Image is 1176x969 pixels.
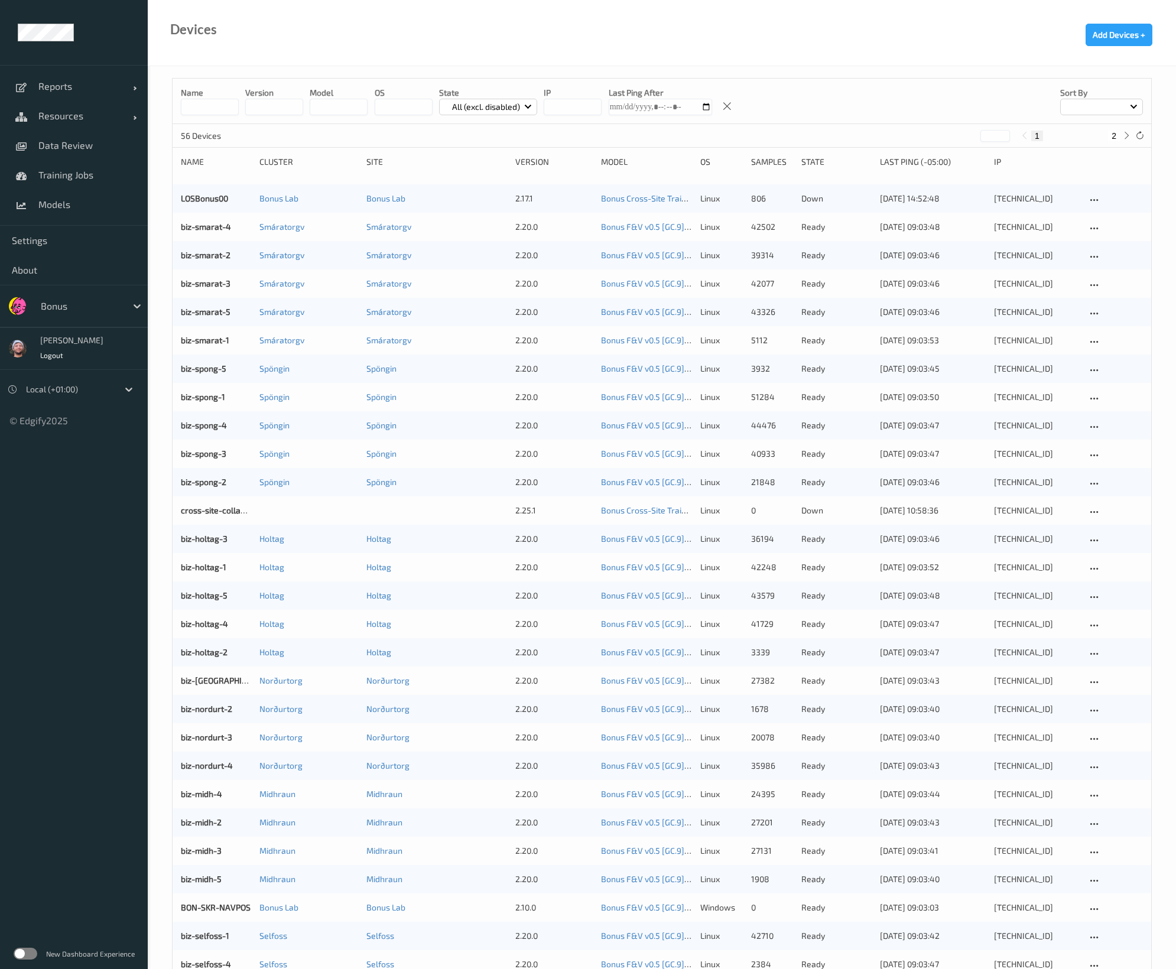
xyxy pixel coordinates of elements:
[700,590,742,601] p: linux
[751,193,793,204] div: 806
[601,477,774,487] a: Bonus F&V v0.5 [GC.9] [DATE] 00:24 Auto Save
[170,24,217,35] div: Devices
[181,959,231,969] a: biz-selfoss-4
[994,420,1078,431] div: [TECHNICAL_ID]
[366,619,391,629] a: Holtag
[751,590,793,601] div: 43579
[259,250,304,260] a: Smáratorgv
[601,420,774,430] a: Bonus F&V v0.5 [GC.9] [DATE] 00:24 Auto Save
[259,307,304,317] a: Smáratorgv
[366,931,394,941] a: Selfoss
[801,476,872,488] p: ready
[880,249,986,261] div: [DATE] 09:03:46
[601,590,774,600] a: Bonus F&V v0.5 [GC.9] [DATE] 00:24 Auto Save
[448,101,524,113] p: All (excl. disabled)
[994,193,1078,204] div: [TECHNICAL_ID]
[700,306,742,318] p: linux
[259,760,303,770] a: Norðurtorg
[515,930,593,942] div: 2.20.0
[366,789,402,799] a: Midhraun
[880,731,986,743] div: [DATE] 09:03:40
[751,760,793,772] div: 35986
[181,505,269,515] a: cross-site-collaborator
[751,731,793,743] div: 20078
[366,477,397,487] a: Spöngin
[994,731,1078,743] div: [TECHNICAL_ID]
[601,846,774,856] a: Bonus F&V v0.5 [GC.9] [DATE] 00:24 Auto Save
[259,647,284,657] a: Holtag
[751,930,793,942] div: 42710
[700,703,742,715] p: linux
[700,334,742,346] p: linux
[515,306,593,318] div: 2.20.0
[700,902,742,913] p: windows
[801,788,872,800] p: ready
[751,278,793,290] div: 42077
[994,334,1078,346] div: [TECHNICAL_ID]
[259,363,290,373] a: Spöngin
[601,448,774,459] a: Bonus F&V v0.5 [GC.9] [DATE] 00:24 Auto Save
[181,874,222,884] a: biz-midh-5
[880,448,986,460] div: [DATE] 09:03:47
[515,156,593,168] div: version
[515,731,593,743] div: 2.20.0
[751,334,793,346] div: 5112
[700,561,742,573] p: linux
[994,448,1078,460] div: [TECHNICAL_ID]
[700,391,742,403] p: linux
[751,845,793,857] div: 27131
[366,590,391,600] a: Holtag
[601,335,774,345] a: Bonus F&V v0.5 [GC.9] [DATE] 00:24 Auto Save
[751,675,793,687] div: 27382
[515,505,593,516] div: 2.25.1
[181,130,269,142] p: 56 Devices
[994,675,1078,687] div: [TECHNICAL_ID]
[801,760,872,772] p: ready
[181,420,227,430] a: biz-spong-4
[700,505,742,516] p: linux
[880,391,986,403] div: [DATE] 09:03:50
[259,534,284,544] a: Holtag
[700,476,742,488] p: linux
[700,675,742,687] p: linux
[181,278,230,288] a: biz-smarat-3
[994,278,1078,290] div: [TECHNICAL_ID]
[181,732,232,742] a: biz-nordurt-3
[880,420,986,431] div: [DATE] 09:03:47
[259,902,298,912] a: Bonus Lab
[751,420,793,431] div: 44476
[880,561,986,573] div: [DATE] 09:03:52
[515,561,593,573] div: 2.20.0
[544,87,602,99] p: IP
[880,902,986,913] div: [DATE] 09:03:03
[259,335,304,345] a: Smáratorgv
[994,156,1078,168] div: ip
[366,562,391,572] a: Holtag
[515,703,593,715] div: 2.20.0
[515,675,593,687] div: 2.20.0
[601,505,917,515] a: Bonus Cross-Site Training EdgBizV2F v1.8 [GC.6] [DATE] 21:00 [DATE] 21:00 Auto Save
[801,817,872,828] p: ready
[515,448,593,460] div: 2.20.0
[181,704,232,714] a: biz-nordurt-2
[700,193,742,204] p: linux
[751,476,793,488] div: 21848
[751,363,793,375] div: 3932
[801,363,872,375] p: ready
[259,789,295,799] a: Midhraun
[880,817,986,828] div: [DATE] 09:03:43
[366,420,397,430] a: Spöngin
[181,760,233,770] a: biz-nordurt-4
[181,335,229,345] a: biz-smarat-1
[515,618,593,630] div: 2.20.0
[601,363,774,373] a: Bonus F&V v0.5 [GC.9] [DATE] 00:24 Auto Save
[515,646,593,658] div: 2.20.0
[366,647,391,657] a: Holtag
[601,193,916,203] a: Bonus Cross-Site Training EdgBizV2F v1.2 [GC.6] [DATE] 21:00 [DATE] 21:00 Auto Save
[181,562,226,572] a: biz-holtag-1
[310,87,368,99] p: model
[801,391,872,403] p: ready
[366,534,391,544] a: Holtag
[515,334,593,346] div: 2.20.0
[181,675,280,685] a: biz-[GEOGRAPHIC_DATA]-1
